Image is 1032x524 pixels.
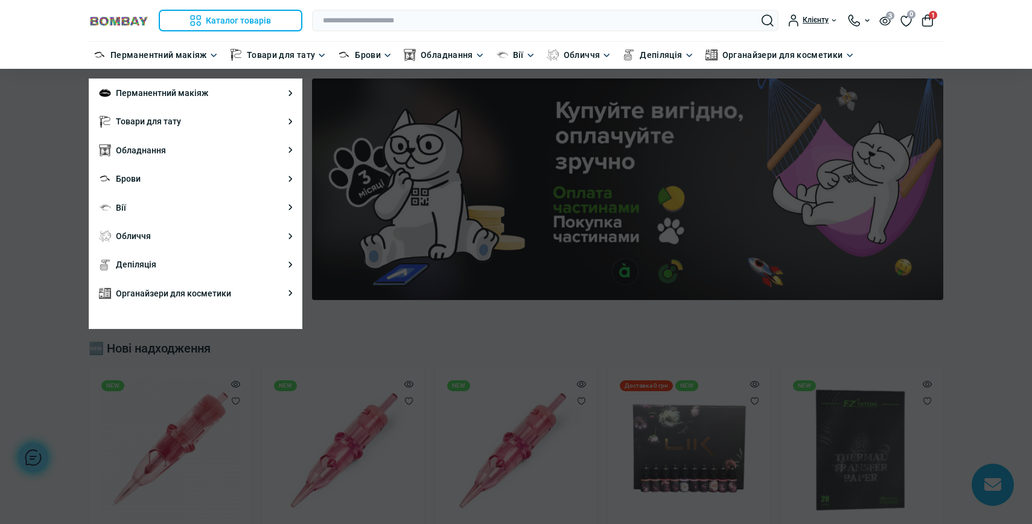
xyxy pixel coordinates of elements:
button: 3 [879,15,891,25]
a: Вії [116,201,126,214]
a: Брови [355,48,381,62]
img: Брови [338,49,350,61]
a: Вії [513,48,524,62]
img: BOMBAY [89,15,149,27]
a: Депіляція [116,258,156,271]
img: Органайзери для косметики [706,49,718,61]
button: Каталог товарів [159,10,302,31]
span: 1 [929,11,937,19]
img: Обладнання [404,49,416,61]
img: Депіляція [623,49,635,61]
a: Органайзери для косметики [116,287,231,300]
a: Обладнання [421,48,473,62]
a: Перманентний макіяж [116,86,208,100]
img: Обличчя [547,49,559,61]
a: Обличчя [564,48,600,62]
img: Перманентний макіяж [94,49,106,61]
a: Депіляція [640,48,682,62]
button: 1 [922,14,934,27]
span: 3 [886,11,894,20]
button: Search [762,14,774,27]
a: 0 [900,14,912,27]
a: Брови [116,172,141,185]
a: Товари для тату [247,48,315,62]
img: Товари для тату [230,49,242,61]
a: Перманентний макіяж [110,48,207,62]
span: 0 [907,10,916,19]
a: Товари для тату [116,115,181,128]
a: Обличчя [116,229,151,243]
a: Обладнання [116,144,166,157]
a: Органайзери для косметики [722,48,843,62]
img: Вії [496,49,508,61]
